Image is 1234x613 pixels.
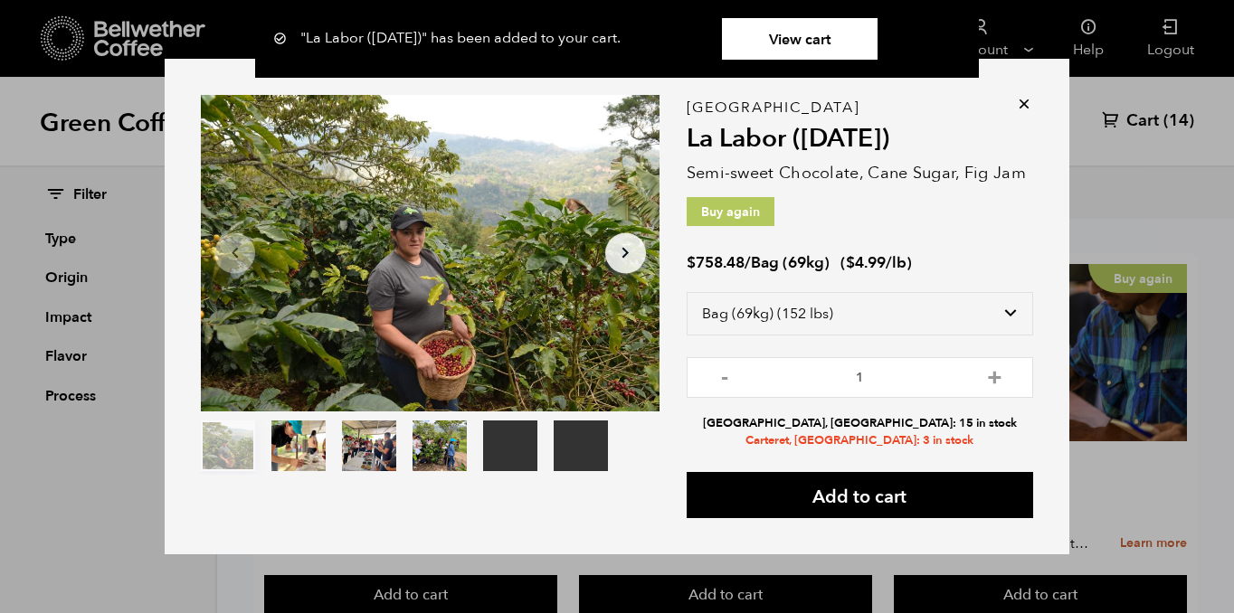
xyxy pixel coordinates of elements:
span: $ [846,252,855,273]
li: Carteret, [GEOGRAPHIC_DATA]: 3 in stock [687,432,1033,449]
p: Buy again [687,197,774,226]
li: [GEOGRAPHIC_DATA], [GEOGRAPHIC_DATA]: 15 in stock [687,415,1033,432]
button: Add to cart [687,472,1033,518]
bdi: 758.48 [687,252,745,273]
span: / [745,252,751,273]
a: View cart [722,18,878,60]
bdi: 4.99 [846,252,886,273]
button: - [714,366,736,384]
span: /lb [886,252,907,273]
p: Semi-sweet Chocolate, Cane Sugar, Fig Jam [687,161,1033,185]
button: + [983,366,1006,384]
video: Your browser does not support the video tag. [483,420,537,471]
div: "La Labor ([DATE])" has been added to your cart. [273,18,961,60]
video: Your browser does not support the video tag. [554,420,608,471]
span: $ [687,252,696,273]
span: Bag (69kg) [751,252,830,273]
span: ( ) [840,252,912,273]
h2: La Labor ([DATE]) [687,124,1033,155]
